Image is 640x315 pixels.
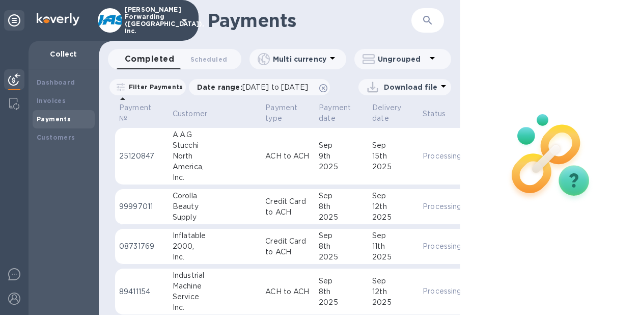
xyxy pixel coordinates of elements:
div: Sep [319,276,364,286]
p: Filter Payments [125,83,183,91]
b: Dashboard [37,78,75,86]
div: Service [173,292,257,302]
p: Credit Card to ACH [265,236,311,257]
p: Processing [423,241,461,252]
div: A.A.G [173,129,257,140]
div: 2025 [319,252,364,262]
p: Processing [423,286,461,297]
b: Invoices [37,97,66,104]
span: Scheduled [190,54,227,65]
div: Unpin categories [4,10,24,31]
p: Payment type [265,102,297,124]
p: Delivery date [372,102,401,124]
p: 08731769 [119,241,164,252]
p: 25120847 [119,151,164,162]
p: Download file [384,82,437,92]
p: ACH to ACH [265,286,311,297]
span: Payment № [119,102,164,124]
div: 2025 [372,297,414,308]
p: Status [423,109,446,119]
div: America, [173,162,257,172]
span: Completed [125,52,174,66]
div: 11th [372,241,414,252]
p: Ungrouped [378,54,426,64]
p: Processing [423,151,461,162]
b: Customers [37,134,75,141]
p: Multi currency [273,54,326,64]
div: Inc. [173,172,257,183]
p: Customer [173,109,207,119]
p: Collect [37,49,91,59]
p: [PERSON_NAME] Forwarding ([GEOGRAPHIC_DATA]), Inc. [125,6,176,35]
p: Credit Card to ACH [265,196,311,218]
div: Supply [173,212,257,223]
p: Processing [423,201,461,212]
span: Delivery date [372,102,414,124]
div: 2025 [319,212,364,223]
p: Date range : [197,82,313,92]
b: Payments [37,115,71,123]
div: 12th [372,286,414,297]
div: Sep [372,230,414,241]
div: 2025 [319,297,364,308]
span: Payment type [265,102,311,124]
div: Date range:[DATE] to [DATE] [189,79,330,95]
div: 15th [372,151,414,162]
div: Sep [372,191,414,201]
span: Status [423,109,459,119]
p: Payment № [119,102,151,124]
div: 2025 [372,252,414,262]
span: [DATE] to [DATE] [242,83,308,91]
p: ACH to ACH [265,151,311,162]
div: Sep [372,140,414,151]
div: Industrial [173,270,257,281]
p: 89411154 [119,286,164,297]
p: Payment date [319,102,351,124]
p: 99997011 [119,201,164,212]
div: 2025 [372,212,414,223]
div: Sep [372,276,414,286]
div: 2000, [173,241,257,252]
div: North [173,151,257,162]
div: Sep [319,140,364,151]
div: 8th [319,286,364,297]
div: Corolla [173,191,257,201]
div: 2025 [319,162,364,172]
span: Payment date [319,102,364,124]
div: Beauty [173,201,257,212]
div: Machine [173,281,257,292]
div: 8th [319,241,364,252]
div: 2025 [372,162,414,172]
div: Stucchi [173,140,257,151]
img: Logo [37,13,79,25]
h1: Payments [208,10,411,31]
span: Customer [173,109,220,119]
div: Inflatable [173,230,257,241]
div: 12th [372,201,414,212]
div: 8th [319,201,364,212]
div: 9th [319,151,364,162]
div: Inc. [173,252,257,262]
div: Inc. [173,302,257,313]
div: Sep [319,230,364,241]
div: Sep [319,191,364,201]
